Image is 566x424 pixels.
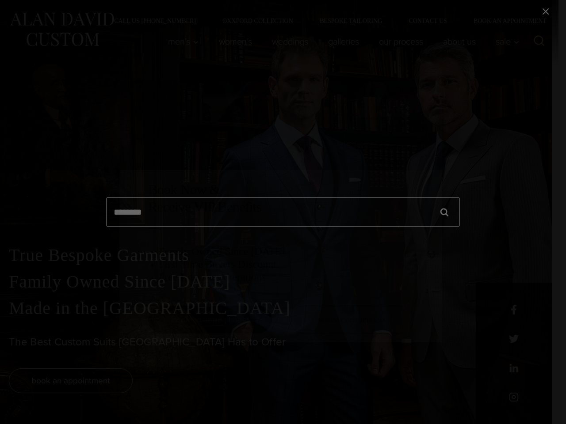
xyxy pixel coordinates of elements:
h2: Book Now & Receive VIP Benefits [148,181,413,215]
h3: Family Owned Since [DATE] [159,245,413,258]
button: Close [436,76,448,87]
a: book an appointment [148,306,272,333]
h3: First Time Buyers Discount [159,258,413,271]
a: visual consultation [290,306,413,333]
h3: Free Lifetime Alterations [159,271,413,284]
